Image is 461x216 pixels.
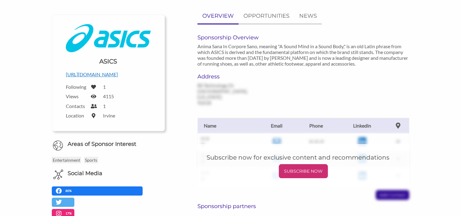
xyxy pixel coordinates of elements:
[295,118,338,133] th: Phone
[197,73,262,80] h6: Address
[66,113,87,118] label: Location
[66,70,151,78] p: [URL][DOMAIN_NAME]
[202,12,234,20] p: OVERVIEW
[103,103,106,109] label: 1
[66,24,151,53] img: Logo
[66,188,73,194] p: 80%
[207,164,400,178] a: SUBSCRIBE NOW
[66,84,87,90] label: Following
[197,43,409,67] p: Anima Sana In Corpore Sano, meaning "A Sound Mind in a Sound Body," is an old Latin phrase from w...
[103,84,106,90] label: 1
[52,157,81,163] p: Entertainment
[66,93,87,99] label: Views
[53,140,63,151] img: Globe Icon
[198,118,259,133] th: Name
[197,34,409,41] h6: Sponsorship Overview
[299,12,317,20] p: NEWS
[338,118,387,133] th: Linkedin
[66,103,87,109] label: Contacts
[68,170,102,177] h6: Social Media
[84,157,98,163] p: Sports
[281,167,325,176] p: SUBSCRIBE NOW
[53,170,63,179] img: Social Media Icon
[243,12,289,20] p: OPPORTUNITIES
[259,118,295,133] th: Email
[207,153,400,162] h5: Subscribe now for exclusive content and recommendations
[99,57,117,66] h1: ASICS
[103,113,115,118] label: Irvine
[103,93,114,99] label: 4115
[47,140,169,148] h6: Areas of Sponsor Interest
[197,203,409,210] h6: Sponsorship partners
